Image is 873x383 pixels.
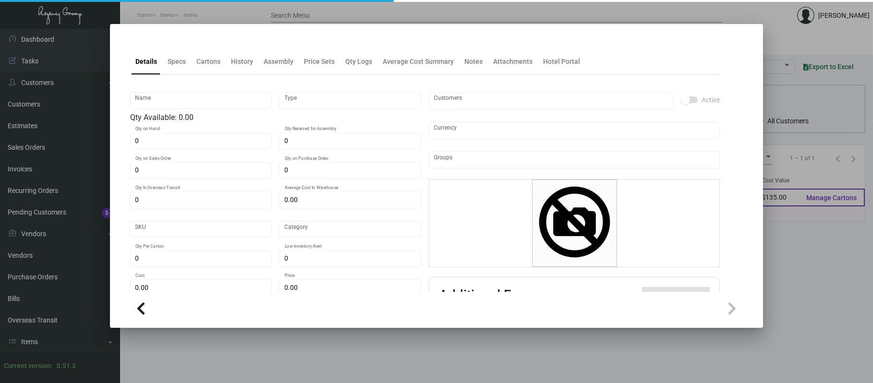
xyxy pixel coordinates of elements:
[196,57,220,67] div: Cartons
[130,112,421,123] div: Qty Available: 0.00
[304,57,335,67] div: Price Sets
[434,97,668,105] input: Add new..
[4,361,53,371] div: Current version:
[264,57,293,67] div: Assembly
[383,57,454,67] div: Average Cost Summary
[434,156,715,164] input: Add new..
[439,287,532,304] h2: Additional Fees
[57,361,76,371] div: 0.51.2
[493,57,533,67] div: Attachments
[231,57,253,67] div: History
[702,94,720,106] span: Active
[642,287,710,304] button: Add Additional Fee
[135,57,157,67] div: Details
[345,57,372,67] div: Qty Logs
[168,57,186,67] div: Specs
[543,57,580,67] div: Hotel Portal
[464,57,483,67] div: Notes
